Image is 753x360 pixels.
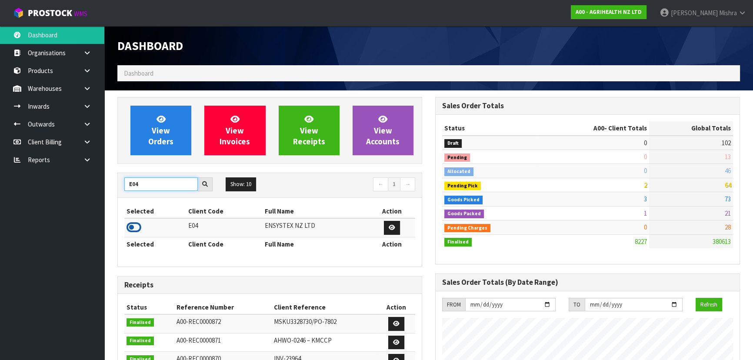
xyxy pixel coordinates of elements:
span: 13 [725,153,731,161]
span: 0 [644,167,647,175]
button: Show: 10 [226,177,256,191]
span: Finalised [127,337,154,345]
div: TO [569,298,585,312]
button: Refresh [696,298,722,312]
nav: Page navigation [277,177,416,193]
th: Reference Number [174,300,272,314]
span: 102 [722,139,731,147]
span: Finalised [127,318,154,327]
th: Action [369,204,415,218]
th: Selected [124,237,186,251]
span: 2 [644,181,647,189]
span: Pending Charges [444,224,490,233]
th: Client Reference [272,300,377,314]
span: View Orders [148,114,173,147]
th: Full Name [263,237,369,251]
strong: A00 - AGRIHEALTH NZ LTD [576,8,642,16]
span: 0 [644,153,647,161]
span: 28 [725,223,731,231]
span: View Accounts [366,114,400,147]
small: WMS [74,10,87,18]
span: 64 [725,181,731,189]
span: Pending Pick [444,182,481,190]
a: ViewReceipts [279,106,340,155]
span: ProStock [28,7,72,19]
span: View Receipts [293,114,325,147]
th: Selected [124,204,186,218]
span: MSKU3328730/PO-7802 [274,317,337,326]
a: ViewAccounts [353,106,413,155]
th: Full Name [263,204,369,218]
span: Goods Packed [444,210,484,218]
a: 1 [388,177,400,191]
span: 46 [725,167,731,175]
span: AHWO-0246 – KMCCP [274,336,332,344]
span: A00-REC0000872 [177,317,221,326]
a: A00 - AGRIHEALTH NZ LTD [571,5,646,19]
span: [PERSON_NAME] [671,9,718,17]
span: Draft [444,139,462,148]
a: ← [373,177,388,191]
span: Finalised [444,238,472,247]
span: Pending [444,153,470,162]
span: 8227 [635,237,647,246]
th: - Client Totals [538,121,649,135]
td: E04 [186,218,263,237]
th: Client Code [186,237,263,251]
span: Allocated [444,167,473,176]
h3: Receipts [124,281,415,289]
img: cube-alt.png [13,7,24,18]
span: A00-REC0000871 [177,336,221,344]
th: Action [369,237,415,251]
span: Dashboard [117,38,183,53]
a: → [400,177,415,191]
a: ViewOrders [130,106,191,155]
a: ViewInvoices [204,106,265,155]
span: 380613 [713,237,731,246]
div: FROM [442,298,465,312]
span: 21 [725,209,731,217]
th: Client Code [186,204,263,218]
h3: Sales Order Totals [442,102,733,110]
span: 73 [725,195,731,203]
h3: Sales Order Totals (By Date Range) [442,278,733,287]
span: 0 [644,223,647,231]
th: Action [377,300,415,314]
th: Status [124,300,174,314]
th: Global Totals [649,121,733,135]
td: ENSYSTEX NZ LTD [263,218,369,237]
span: Mishra [719,9,737,17]
input: Search clients [124,177,198,191]
span: View Invoices [220,114,250,147]
span: Goods Picked [444,196,483,204]
span: Dashboard [124,69,153,77]
th: Status [442,121,538,135]
span: 3 [644,195,647,203]
span: 1 [644,209,647,217]
span: 0 [644,139,647,147]
span: A00 [593,124,604,132]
